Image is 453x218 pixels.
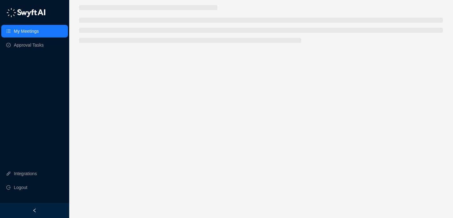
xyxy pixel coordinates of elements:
[6,8,46,17] img: logo-05li4sbe.png
[6,185,11,190] span: logout
[32,208,37,213] span: left
[14,167,37,180] a: Integrations
[14,25,39,37] a: My Meetings
[14,181,27,194] span: Logout
[14,39,44,51] a: Approval Tasks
